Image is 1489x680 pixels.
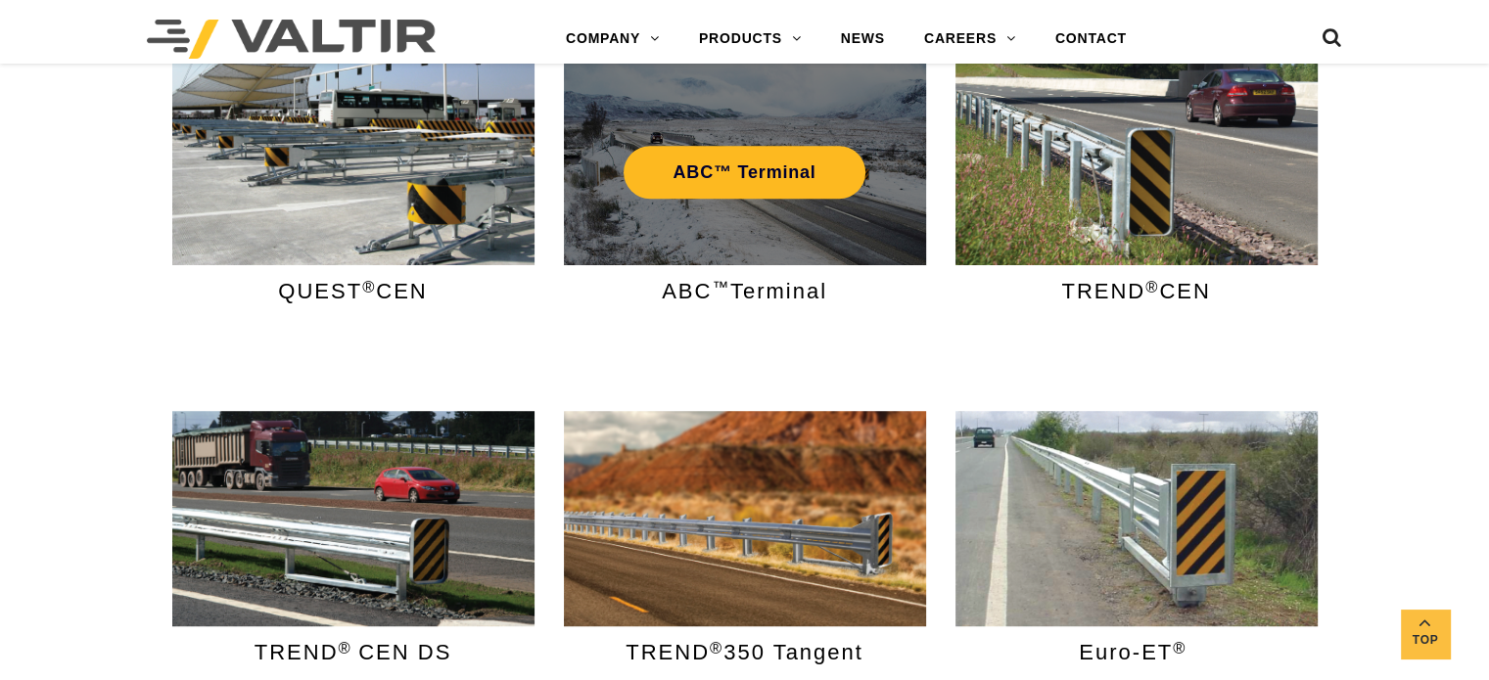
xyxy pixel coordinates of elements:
[1145,278,1159,295] sup: ®
[905,20,1036,59] a: CAREERS
[679,20,821,59] a: PRODUCTS
[626,641,863,664] span: TREND 350 Tangent
[255,641,452,664] span: TREND CEN DS
[624,146,864,199] a: ABC™ Terminal
[1061,280,1210,303] span: TREND CEN
[546,20,679,59] a: COMPANY
[662,280,827,303] span: ABC Terminal
[339,639,352,657] sup: ®
[1401,610,1450,658] a: Top
[1079,641,1193,664] span: Euro-ET
[362,278,376,295] sup: ®
[710,639,723,657] sup: ®
[821,20,905,59] a: NEWS
[278,280,427,303] span: QUEST CEN
[1401,629,1450,652] span: Top
[1173,639,1187,657] sup: ®
[1036,20,1146,59] a: CONTACT
[147,20,436,59] img: Valtir
[712,278,730,295] sup: ™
